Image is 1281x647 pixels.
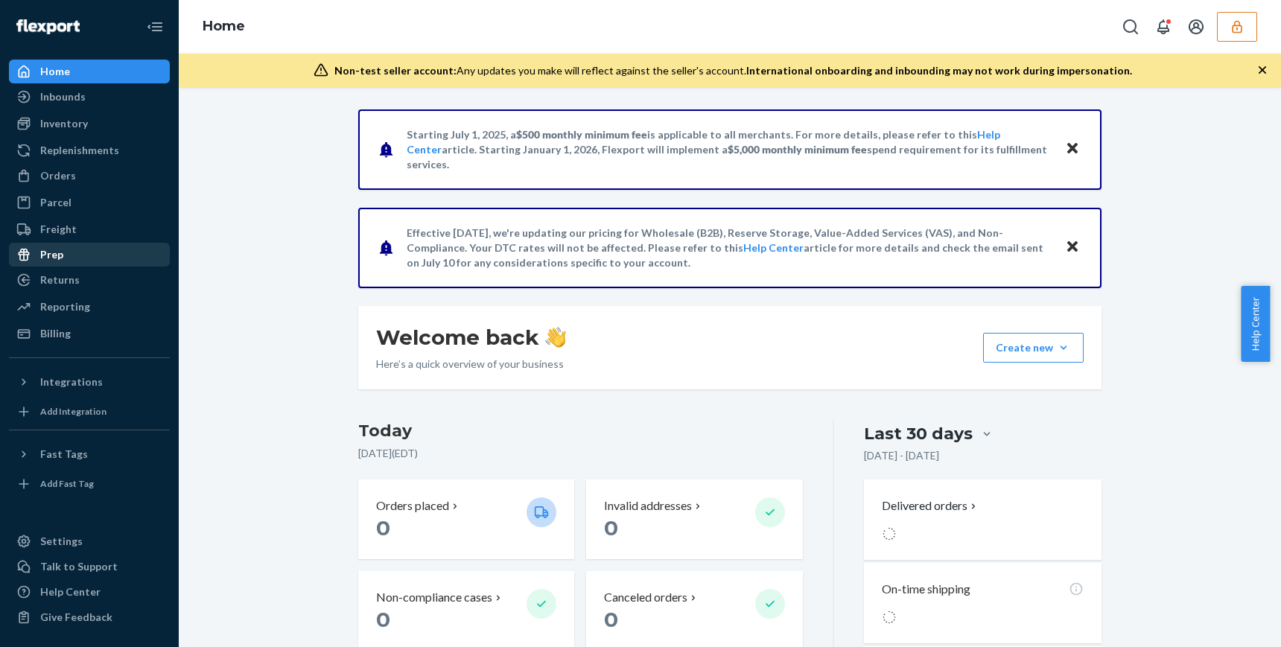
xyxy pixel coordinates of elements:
p: Non-compliance cases [376,589,492,606]
img: hand-wave emoji [545,327,566,348]
a: Freight [9,217,170,241]
span: Non-test seller account: [334,64,457,77]
button: Give Feedback [9,605,170,629]
div: Prep [40,247,63,262]
div: Billing [40,326,71,341]
a: Settings [9,529,170,553]
span: $500 monthly minimum fee [516,128,647,141]
div: Talk to Support [40,559,118,574]
h3: Today [358,419,803,443]
button: Create new [983,333,1084,363]
span: 0 [376,515,390,541]
div: Help Center [40,584,101,599]
a: Home [203,18,245,34]
a: Help Center [743,241,804,254]
button: Open notifications [1148,12,1178,42]
p: [DATE] ( EDT ) [358,446,803,461]
span: 0 [604,515,618,541]
button: Help Center [1241,286,1270,362]
div: Last 30 days [864,422,973,445]
button: Open Search Box [1116,12,1145,42]
a: Replenishments [9,138,170,162]
a: Help Center [9,580,170,604]
a: Returns [9,268,170,292]
div: Give Feedback [40,610,112,625]
a: Talk to Support [9,555,170,579]
div: Add Integration [40,405,107,418]
button: Close [1063,138,1082,160]
div: Inbounds [40,89,86,104]
p: Invalid addresses [604,497,692,514]
a: Reporting [9,295,170,319]
div: Parcel [40,195,71,210]
div: Fast Tags [40,447,88,462]
p: Here’s a quick overview of your business [376,357,566,372]
div: Home [40,64,70,79]
div: Reporting [40,299,90,314]
div: Inventory [40,116,88,131]
a: Parcel [9,191,170,214]
p: Effective [DATE], we're updating our pricing for Wholesale (B2B), Reserve Storage, Value-Added Se... [407,226,1051,270]
button: Open account menu [1181,12,1211,42]
span: $5,000 monthly minimum fee [728,143,867,156]
button: Fast Tags [9,442,170,466]
a: Inbounds [9,85,170,109]
p: Starting July 1, 2025, a is applicable to all merchants. For more details, please refer to this a... [407,127,1051,172]
span: International onboarding and inbounding may not work during impersonation. [746,64,1132,77]
button: Invalid addresses 0 [586,479,802,559]
button: Integrations [9,370,170,394]
a: Home [9,60,170,83]
div: Add Fast Tag [40,477,94,490]
div: Settings [40,534,83,549]
div: Replenishments [40,143,119,158]
button: Close [1063,237,1082,258]
button: Close Navigation [140,12,170,42]
div: Orders [40,168,76,183]
a: Inventory [9,112,170,136]
h1: Welcome back [376,324,566,351]
a: Orders [9,164,170,188]
button: Orders placed 0 [358,479,574,559]
a: Billing [9,322,170,345]
img: Flexport logo [16,19,80,34]
a: Prep [9,243,170,267]
span: 0 [376,607,390,632]
a: Add Integration [9,400,170,424]
div: Any updates you make will reflect against the seller's account. [334,63,1132,78]
ol: breadcrumbs [191,5,257,48]
p: Canceled orders [604,589,687,606]
div: Integrations [40,375,103,389]
p: Orders placed [376,497,449,514]
div: Freight [40,222,77,237]
p: [DATE] - [DATE] [864,448,939,463]
span: 0 [604,607,618,632]
button: Delivered orders [882,497,979,514]
p: On-time shipping [882,581,970,598]
div: Returns [40,272,80,287]
a: Add Fast Tag [9,472,170,496]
